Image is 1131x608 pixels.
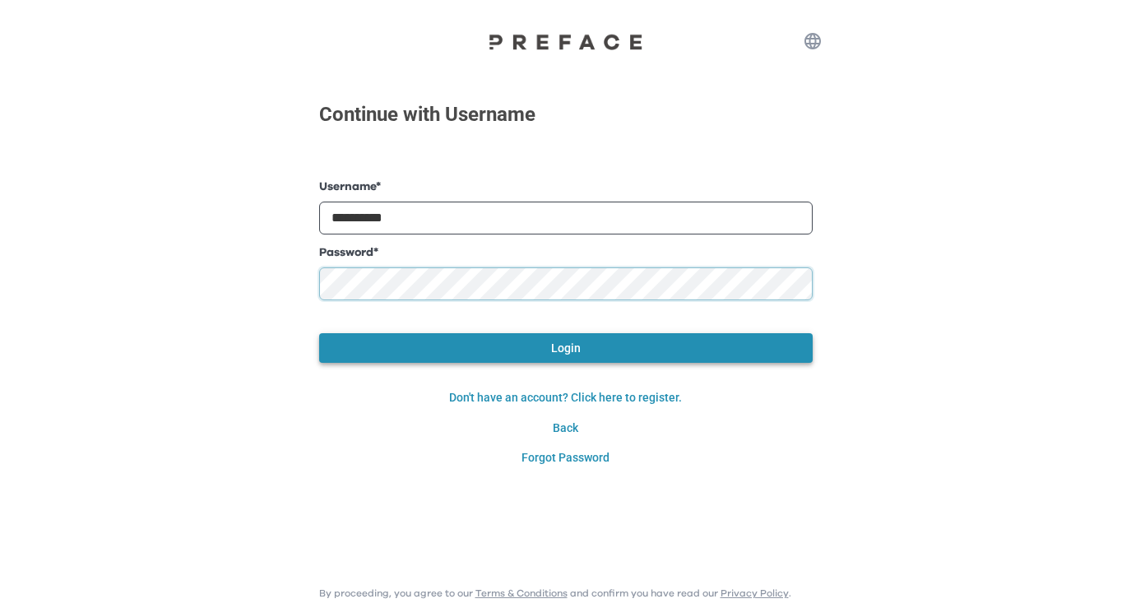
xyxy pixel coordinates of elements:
button: Login [319,333,813,364]
button: Don't have an account? Click here to register. [319,383,813,413]
label: Username * [319,179,813,196]
img: Preface Logo [484,33,648,50]
button: Back [319,413,813,443]
a: Privacy Policy [721,588,789,598]
button: Forgot Password [319,443,813,473]
a: Terms & Conditions [475,588,568,598]
p: By proceeding, you agree to our and confirm you have read our . [319,587,791,600]
p: Continue with Username [319,100,535,129]
label: Password * [319,244,813,262]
